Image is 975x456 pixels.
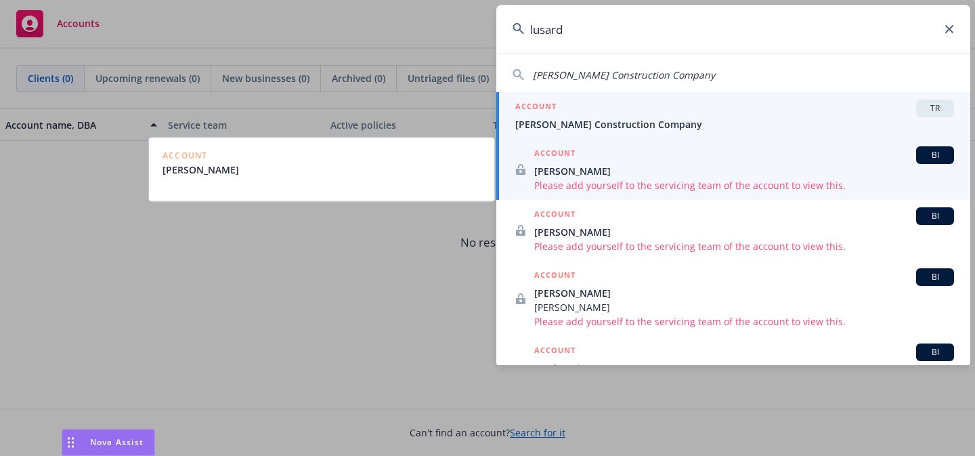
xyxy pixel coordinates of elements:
a: ACCOUNTBI[PERSON_NAME]Please add yourself to the servicing team of the account to view this. [496,200,970,261]
button: Nova Assist [62,429,155,456]
span: [PERSON_NAME] Construction Company [533,68,715,81]
h5: ACCOUNT [534,207,576,224]
span: BI [922,271,949,283]
span: [PERSON_NAME] [534,225,954,239]
h5: ACCOUNT [534,146,576,163]
a: ACCOUNTBIGarden City, Inc. [496,336,970,411]
span: [PERSON_NAME] [534,164,954,178]
h5: ACCOUNT [515,100,557,116]
span: [PERSON_NAME] [534,286,954,300]
a: ACCOUNTTR[PERSON_NAME] Construction Company [496,92,970,139]
h5: ACCOUNT [534,344,576,360]
span: Please add yourself to the servicing team of the account to view this. [534,239,954,253]
span: [PERSON_NAME] Construction Company [515,117,954,131]
div: Drag to move [62,430,79,455]
span: BI [922,149,949,161]
input: Search... [496,5,970,54]
span: [PERSON_NAME] [534,300,954,314]
span: Nova Assist [90,436,144,448]
a: ACCOUNTBI[PERSON_NAME][PERSON_NAME]Please add yourself to the servicing team of the account to vi... [496,261,970,336]
span: BI [922,346,949,358]
span: Garden City, Inc. [534,361,954,375]
span: Please add yourself to the servicing team of the account to view this. [534,314,954,329]
h5: ACCOUNT [534,268,576,285]
span: TR [922,102,949,115]
span: Please add yourself to the servicing team of the account to view this. [534,178,954,192]
span: BI [922,210,949,222]
a: ACCOUNTBI[PERSON_NAME]Please add yourself to the servicing team of the account to view this. [496,139,970,200]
